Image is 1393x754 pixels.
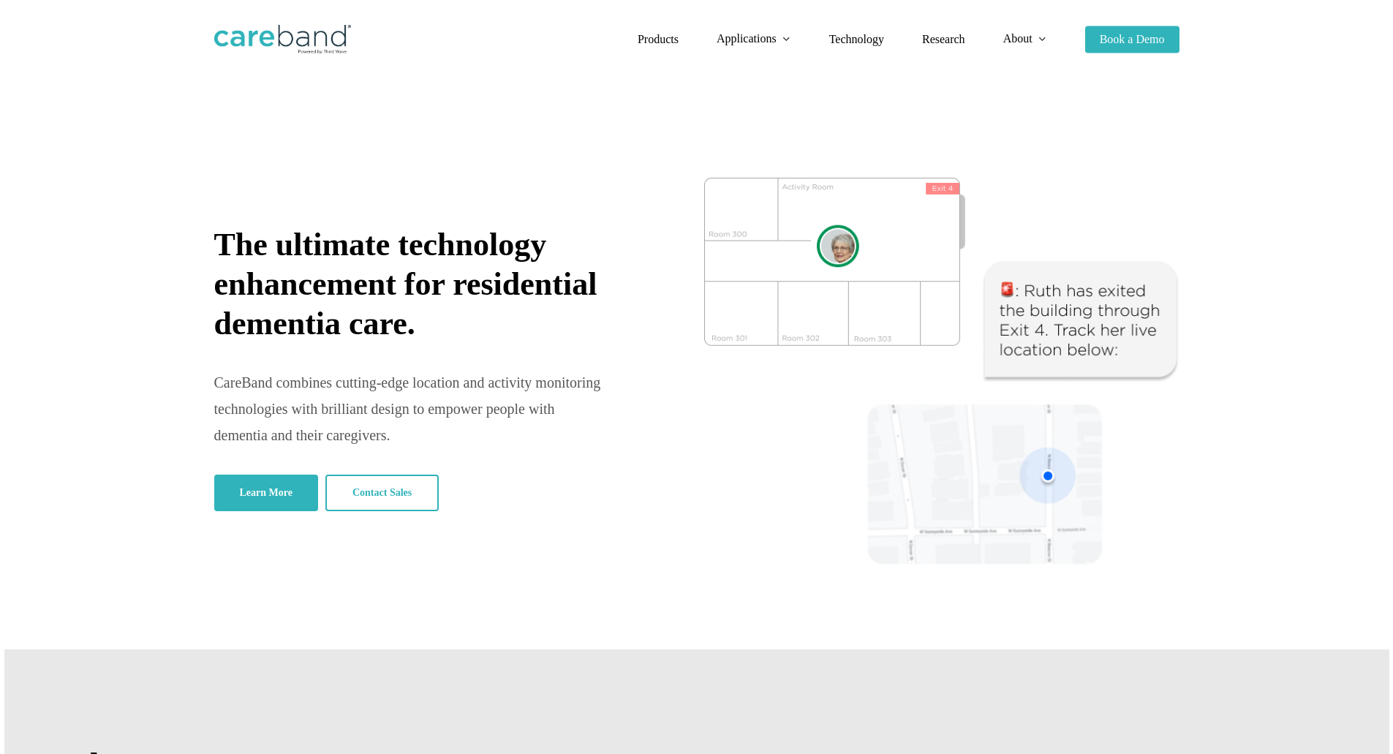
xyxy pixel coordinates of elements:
img: CareBand tracking system [704,178,1179,565]
a: About [1003,33,1047,45]
span: The ultimate technology enhancement for residential dementia care. [214,227,597,342]
span: Applications [717,32,777,45]
span: Products [638,33,679,45]
a: Research [922,34,965,45]
span: Learn More [240,486,292,500]
a: Applications [717,33,791,45]
span: Contact Sales [352,486,412,500]
a: Products [638,34,679,45]
div: CareBand combines cutting-edge location and activity monitoring technologies with brilliant desig... [214,369,605,448]
span: Research [922,33,965,45]
span: About [1003,32,1033,45]
a: Technology [829,34,884,45]
span: Technology [829,33,884,45]
a: Learn More [214,475,318,511]
a: Contact Sales [325,475,439,511]
a: Book a Demo [1085,34,1179,45]
span: Book a Demo [1100,33,1165,45]
img: CareBand [214,25,351,54]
